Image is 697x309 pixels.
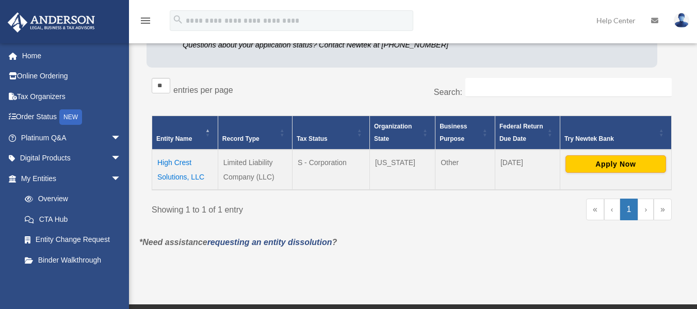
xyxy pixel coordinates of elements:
[7,148,137,169] a: Digital Productsarrow_drop_down
[111,168,132,189] span: arrow_drop_down
[565,155,666,173] button: Apply Now
[152,199,404,217] div: Showing 1 to 1 of 1 entry
[218,150,292,190] td: Limited Liability Company (LLC)
[218,116,292,150] th: Record Type: Activate to sort
[435,116,495,150] th: Business Purpose: Activate to sort
[7,107,137,128] a: Order StatusNEW
[7,168,132,189] a: My Entitiesarrow_drop_down
[369,150,435,190] td: [US_STATE]
[369,116,435,150] th: Organization State: Activate to sort
[440,123,467,142] span: Business Purpose
[183,39,498,52] p: Questions about your application status? Contact Newtek at [PHONE_NUMBER]
[7,66,137,87] a: Online Ordering
[152,150,218,190] td: High Crest Solutions, LLC
[5,12,98,32] img: Anderson Advisors Platinum Portal
[139,18,152,27] a: menu
[7,86,137,107] a: Tax Organizers
[604,199,620,220] a: Previous
[156,135,192,142] span: Entity Name
[14,270,132,291] a: My Blueprint
[292,150,369,190] td: S - Corporation
[435,150,495,190] td: Other
[292,116,369,150] th: Tax Status: Activate to sort
[7,45,137,66] a: Home
[654,199,672,220] a: Last
[152,116,218,150] th: Entity Name: Activate to invert sorting
[374,123,412,142] span: Organization State
[499,123,543,142] span: Federal Return Due Date
[434,88,462,96] label: Search:
[638,199,654,220] a: Next
[586,199,604,220] a: First
[59,109,82,125] div: NEW
[172,14,184,25] i: search
[207,238,332,247] a: requesting an entity dissolution
[495,116,560,150] th: Federal Return Due Date: Activate to sort
[674,13,689,28] img: User Pic
[111,148,132,169] span: arrow_drop_down
[14,209,132,230] a: CTA Hub
[495,150,560,190] td: [DATE]
[14,230,132,250] a: Entity Change Request
[111,127,132,149] span: arrow_drop_down
[560,116,671,150] th: Try Newtek Bank : Activate to sort
[620,199,638,220] a: 1
[14,250,132,270] a: Binder Walkthrough
[7,127,137,148] a: Platinum Q&Aarrow_drop_down
[139,238,337,247] em: *Need assistance ?
[297,135,328,142] span: Tax Status
[173,86,233,94] label: entries per page
[222,135,260,142] span: Record Type
[564,133,656,145] div: Try Newtek Bank
[139,14,152,27] i: menu
[14,189,126,209] a: Overview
